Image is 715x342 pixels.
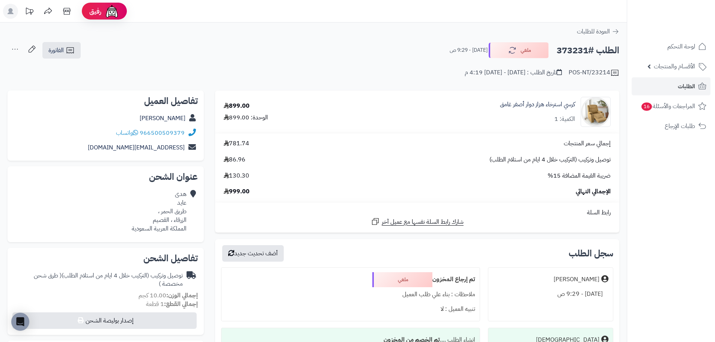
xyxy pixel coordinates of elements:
[632,97,710,115] a: المراجعات والأسئلة16
[224,102,250,110] div: 899.00
[14,172,198,181] h2: عنوان الشحن
[14,271,183,289] div: توصيل وتركيب (التركيب خلال 4 ايام من استلام الطلب)
[224,172,249,180] span: 130.30
[500,100,575,109] a: كرسي استرخاء هزاز دوار أصفر غامق
[641,102,652,111] span: 16
[34,271,183,289] span: ( طرق شحن مخصصة )
[132,190,187,233] div: هدى عايد طريق الحمر ، الزرقاء ، القصيم المملكة العربية السعودية
[89,7,101,16] span: رفيق
[88,143,185,152] a: [EMAIL_ADDRESS][DOMAIN_NAME]
[581,97,610,127] img: 1728805605-110102050026-90x90.jpg
[140,114,185,123] a: [PERSON_NAME]
[222,245,284,262] button: أضف تحديث جديد
[632,38,710,56] a: لوحة التحكم
[432,275,475,284] b: تم إرجاع المخزون
[138,291,198,300] small: 10.00 كجم
[489,42,549,58] button: ملغي
[104,4,119,19] img: ai-face.png
[224,187,250,196] span: 999.00
[11,313,29,331] div: Open Intercom Messenger
[577,27,619,36] a: العودة للطلبات
[14,254,198,263] h2: تفاصيل الشحن
[48,46,64,55] span: الفاتورة
[224,155,245,164] span: 86.96
[641,101,695,111] span: المراجعات والأسئلة
[42,42,81,59] a: الفاتورة
[382,218,464,226] span: شارك رابط السلة نفسها مع عميل آخر
[577,27,610,36] span: العودة للطلبات
[465,68,562,77] div: تاريخ الطلب : [DATE] - [DATE] 4:19 م
[569,68,619,77] div: POS-NT/23214
[554,275,599,284] div: [PERSON_NAME]
[226,302,475,316] div: تنبيه العميل : لا
[667,41,695,52] span: لوحة التحكم
[218,208,616,217] div: رابط السلة
[166,291,198,300] strong: إجمالي الوزن:
[576,187,611,196] span: الإجمالي النهائي
[14,96,198,105] h2: تفاصيل العميل
[226,287,475,302] div: ملاحظات : بناء علي طلب العميل
[371,217,464,226] a: شارك رابط السلة نفسها مع عميل آخر
[564,139,611,148] span: إجمالي سعر المنتجات
[632,77,710,95] a: الطلبات
[224,139,249,148] span: 781.74
[664,18,708,34] img: logo-2.png
[654,61,695,72] span: الأقسام والمنتجات
[489,155,611,164] span: توصيل وتركيب (التركيب خلال 4 ايام من استلام الطلب)
[20,4,39,21] a: تحديثات المنصة
[548,172,611,180] span: ضريبة القيمة المضافة 15%
[554,115,575,124] div: الكمية: 1
[569,249,613,258] h3: سجل الطلب
[146,300,198,309] small: 1 قطعة
[493,287,608,301] div: [DATE] - 9:29 ص
[678,81,695,92] span: الطلبات
[632,117,710,135] a: طلبات الإرجاع
[665,121,695,131] span: طلبات الإرجاع
[164,300,198,309] strong: إجمالي القطع:
[12,312,197,329] button: إصدار بوليصة الشحن
[116,128,138,137] a: واتساب
[224,113,268,122] div: الوحدة: 899.00
[140,128,185,137] a: 966500509379
[557,43,619,58] h2: الطلب #373231
[372,272,432,287] div: ملغي
[450,47,488,54] small: [DATE] - 9:29 ص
